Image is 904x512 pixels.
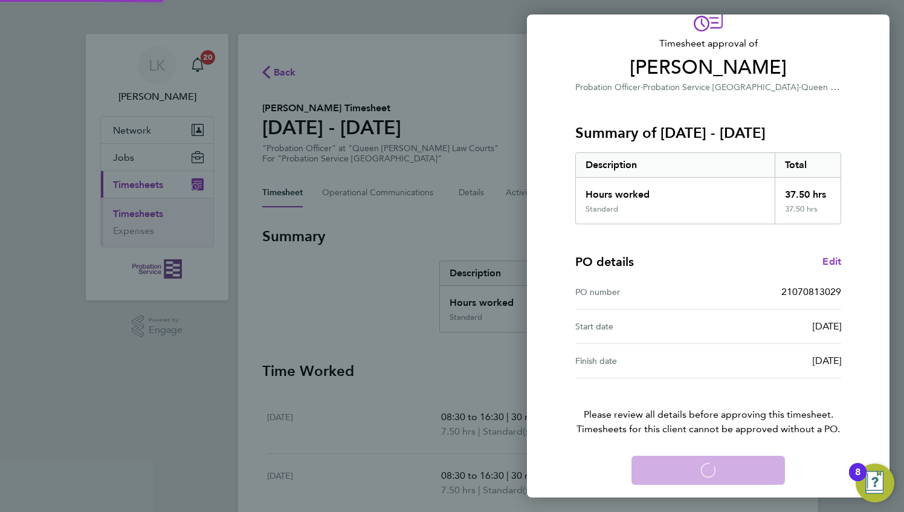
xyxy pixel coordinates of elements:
div: 8 [855,472,860,488]
a: Edit [822,254,841,269]
div: [DATE] [708,354,841,368]
span: 21070813029 [781,286,841,297]
button: Open Resource Center, 8 new notifications [856,464,894,502]
div: Total [775,153,841,177]
span: Timesheets for this client cannot be approved without a PO. [561,422,856,436]
div: Start date [575,319,708,334]
h4: PO details [575,253,634,270]
div: Summary of 22 - 28 Sep 2025 [575,152,841,224]
span: [PERSON_NAME] [575,56,841,80]
span: Probation Officer [575,82,641,92]
div: Hours worked [576,178,775,204]
div: 37.50 hrs [775,178,841,204]
div: PO number [575,285,708,299]
div: Description [576,153,775,177]
div: 37.50 hrs [775,204,841,224]
span: Timesheet approval of [575,36,841,51]
div: Standard [586,204,618,214]
span: Edit [822,256,841,267]
h3: Summary of [DATE] - [DATE] [575,123,841,143]
p: Please review all details before approving this timesheet. [561,378,856,436]
span: · [641,82,643,92]
div: [DATE] [708,319,841,334]
div: Finish date [575,354,708,368]
span: Probation Service [GEOGRAPHIC_DATA] [643,82,799,92]
span: · [799,82,801,92]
